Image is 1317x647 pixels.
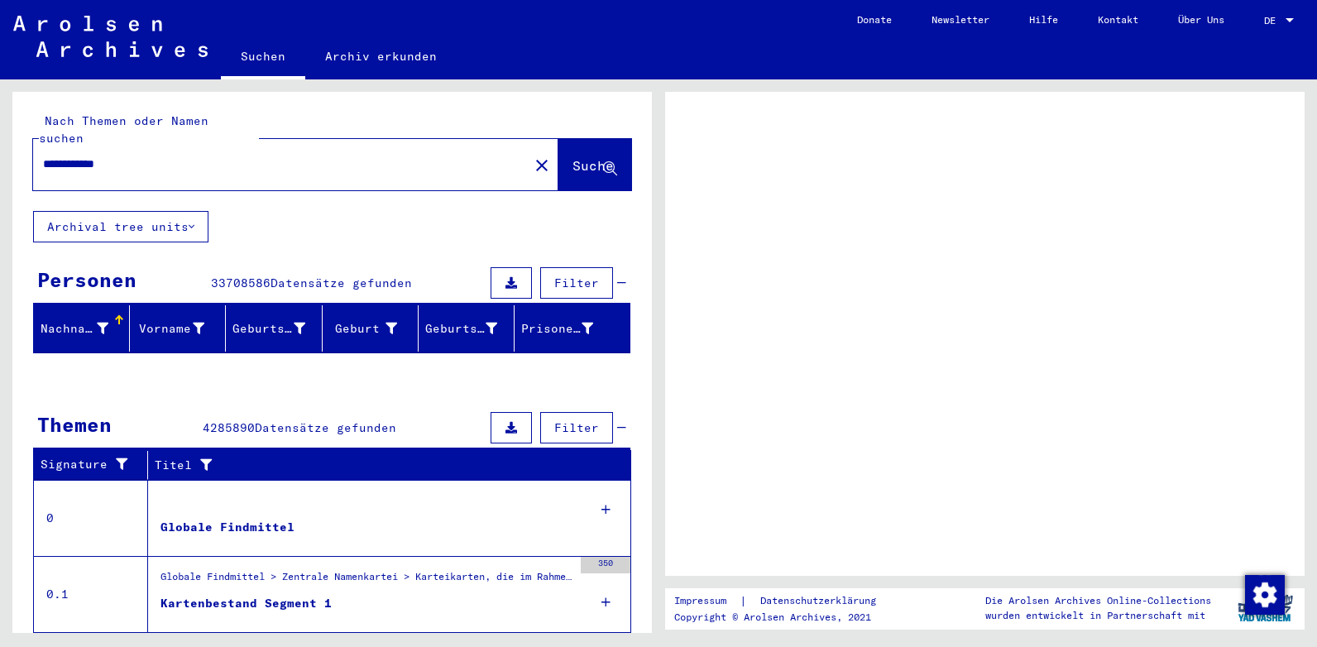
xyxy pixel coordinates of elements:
[674,610,896,625] p: Copyright © Arolsen Archives, 2021
[985,608,1211,623] p: wurden entwickelt in Partnerschaft mit
[1264,15,1282,26] span: DE
[674,592,896,610] div: |
[271,276,412,290] span: Datensätze gefunden
[425,315,518,342] div: Geburtsdatum
[515,305,630,352] mat-header-cell: Prisoner #
[255,420,396,435] span: Datensätze gefunden
[155,452,615,478] div: Titel
[329,320,397,338] div: Geburt‏
[37,265,136,295] div: Personen
[323,305,419,352] mat-header-cell: Geburt‏
[34,305,130,352] mat-header-cell: Nachname
[232,320,304,338] div: Geburtsname
[34,480,148,556] td: 0
[136,315,225,342] div: Vorname
[160,519,295,536] div: Globale Findmittel
[41,320,108,338] div: Nachname
[521,320,593,338] div: Prisoner #
[41,315,129,342] div: Nachname
[985,593,1211,608] p: Die Arolsen Archives Online-Collections
[160,569,572,592] div: Globale Findmittel > Zentrale Namenkartei > Karteikarten, die im Rahmen der sequentiellen Massend...
[226,305,322,352] mat-header-cell: Geburtsname
[1245,575,1285,615] img: Zustimmung ändern
[1234,587,1296,629] img: yv_logo.png
[305,36,457,76] a: Archiv erkunden
[211,276,271,290] span: 33708586
[41,452,151,478] div: Signature
[425,320,497,338] div: Geburtsdatum
[160,595,332,612] div: Kartenbestand Segment 1
[581,557,630,573] div: 350
[329,315,418,342] div: Geburt‏
[130,305,226,352] mat-header-cell: Vorname
[39,113,208,146] mat-label: Nach Themen oder Namen suchen
[37,410,112,439] div: Themen
[572,157,614,174] span: Suche
[203,420,255,435] span: 4285890
[532,156,552,175] mat-icon: close
[525,148,558,181] button: Clear
[521,315,614,342] div: Prisoner #
[221,36,305,79] a: Suchen
[554,276,599,290] span: Filter
[558,139,631,190] button: Suche
[33,211,208,242] button: Archival tree units
[747,592,896,610] a: Datenschutzerklärung
[1244,574,1284,614] div: Zustimmung ändern
[232,315,325,342] div: Geburtsname
[13,16,208,57] img: Arolsen_neg.svg
[554,420,599,435] span: Filter
[540,412,613,443] button: Filter
[155,457,598,474] div: Titel
[419,305,515,352] mat-header-cell: Geburtsdatum
[136,320,204,338] div: Vorname
[540,267,613,299] button: Filter
[34,556,148,632] td: 0.1
[674,592,740,610] a: Impressum
[41,456,135,473] div: Signature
